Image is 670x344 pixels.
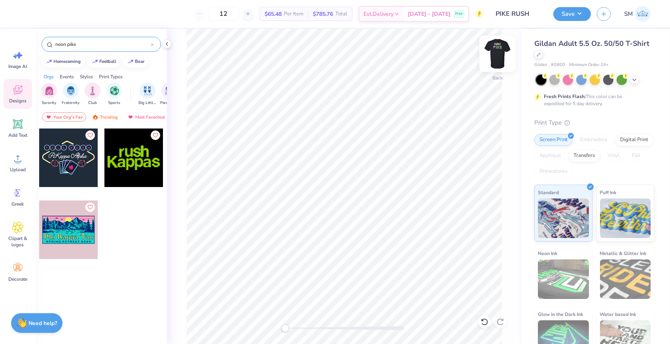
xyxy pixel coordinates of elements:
[66,86,75,95] img: Fraternity Image
[160,83,178,106] button: filter button
[60,73,74,80] div: Events
[602,150,625,162] div: Vinyl
[538,188,559,197] span: Standard
[455,11,463,17] span: Free
[62,83,80,106] button: filter button
[41,83,57,106] button: filter button
[281,324,289,332] div: Accessibility label
[165,86,174,95] img: Parent's Weekend Image
[62,100,80,106] span: Fraternity
[600,198,651,238] img: Puff Ink
[42,56,85,68] button: homecoming
[492,75,503,82] div: Back
[208,7,239,21] input: – –
[10,166,26,173] span: Upload
[489,6,547,22] input: Untitled Design
[45,86,54,95] img: Sorority Image
[62,83,80,106] div: filter for Fraternity
[621,6,654,22] a: SM
[85,83,100,106] button: filter button
[108,100,121,106] span: Sports
[538,249,557,257] span: Neon Ink
[55,40,151,48] input: Try "Alpha"
[534,118,654,127] div: Print Type
[363,10,394,18] span: Est. Delivery
[138,83,157,106] div: filter for Big Little Reveal
[151,130,160,140] button: Like
[624,9,633,19] span: SM
[106,83,122,106] button: filter button
[123,56,148,68] button: bear
[408,10,450,18] span: [DATE] - [DATE]
[538,198,589,238] img: Standard
[54,59,81,64] div: homecoming
[127,59,134,64] img: trend_line.gif
[553,7,591,21] button: Save
[92,59,98,64] img: trend_line.gif
[99,73,123,80] div: Print Types
[600,259,651,299] img: Metallic & Glitter Ink
[568,150,600,162] div: Transfers
[160,83,178,106] div: filter for Parent's Weekend
[44,73,54,80] div: Orgs
[143,86,152,95] img: Big Little Reveal Image
[85,130,95,140] button: Like
[534,62,547,68] span: Gildan
[45,114,52,120] img: most_fav.gif
[9,98,26,104] span: Designs
[615,134,653,146] div: Digital Print
[575,134,613,146] div: Embroidery
[538,310,583,318] span: Glow in the Dark Ink
[284,10,303,18] span: Per Item
[46,59,52,64] img: trend_line.gif
[42,112,86,122] div: Your Org's Fav
[127,114,134,120] img: most_fav.gif
[335,10,347,18] span: Total
[534,134,573,146] div: Screen Print
[138,83,157,106] button: filter button
[80,73,93,80] div: Styles
[100,59,117,64] div: football
[313,10,333,18] span: $785.76
[42,100,57,106] span: Sorority
[5,235,31,248] span: Clipart & logos
[627,150,645,162] div: Foil
[138,100,157,106] span: Big Little Reveal
[569,62,609,68] span: Minimum Order: 24 +
[88,100,97,106] span: Club
[106,83,122,106] div: filter for Sports
[110,86,119,95] img: Sports Image
[88,86,97,95] img: Club Image
[265,10,282,18] span: $65.48
[160,100,178,106] span: Parent's Weekend
[87,56,120,68] button: football
[534,39,649,48] span: Gildan Adult 5.5 Oz. 50/50 T-Shirt
[8,132,27,138] span: Add Text
[544,93,641,107] div: This color can be expedited for 5 day delivery.
[538,259,589,299] img: Neon Ink
[551,62,565,68] span: # G800
[85,83,100,106] div: filter for Club
[124,112,168,122] div: Most Favorited
[8,276,27,282] span: Decorate
[534,150,566,162] div: Applique
[89,112,121,122] div: Trending
[41,83,57,106] div: filter for Sorority
[9,63,27,70] span: Image AI
[135,59,145,64] div: bear
[482,38,513,70] img: Back
[85,202,95,212] button: Like
[600,310,636,318] span: Water based Ink
[534,166,573,178] div: Rhinestones
[29,319,57,327] strong: Need help?
[635,6,651,22] img: Spike Michel
[92,114,98,120] img: trending.gif
[12,201,24,207] span: Greek
[544,93,586,100] strong: Fresh Prints Flash:
[600,188,617,197] span: Puff Ink
[600,249,647,257] span: Metallic & Glitter Ink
